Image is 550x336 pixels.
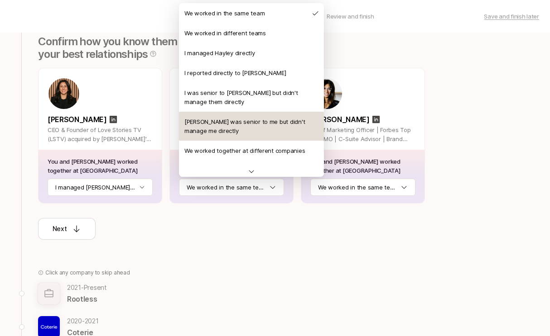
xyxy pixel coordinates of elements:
p: I managed Hayley directly [184,48,255,57]
p: I was senior to [PERSON_NAME] but didn't manage them directly [184,88,317,106]
p: We worked in the same team [184,9,265,18]
p: [PERSON_NAME] was senior to me but didn't manage me directly [184,117,317,135]
p: We worked in different teams [184,28,266,38]
p: We worked together at different companies [184,146,305,155]
p: I reported directly to [PERSON_NAME] [184,68,286,77]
